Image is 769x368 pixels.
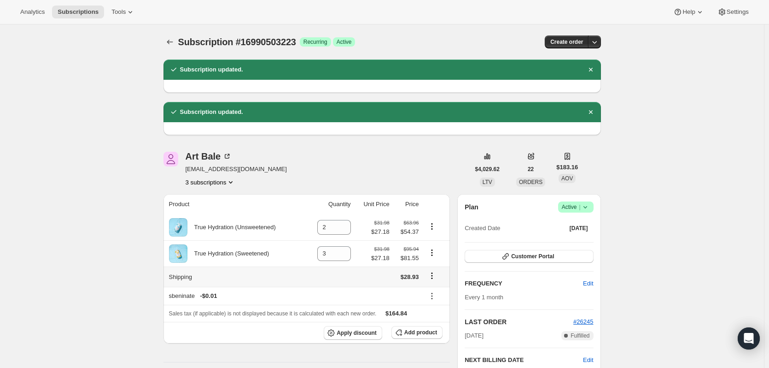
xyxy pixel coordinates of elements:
h2: Subscription updated. [180,65,243,74]
div: sbeninate [169,291,419,301]
span: Recurring [303,38,327,46]
span: [EMAIL_ADDRESS][DOMAIN_NAME] [186,165,287,174]
span: Fulfilled [571,332,589,339]
span: Subscription #16990503223 [178,37,296,47]
h2: LAST ORDER [465,317,573,326]
button: Tools [106,6,140,18]
span: $27.18 [371,254,390,263]
span: Tools [111,8,126,16]
button: Apply discount [324,326,382,340]
span: AOV [561,175,573,182]
th: Quantity [305,194,354,214]
span: Every 1 month [465,294,503,301]
div: Open Intercom Messenger [738,327,760,350]
span: LTV [483,179,492,185]
span: 22 [528,166,534,173]
button: Edit [577,276,599,291]
span: Create order [550,38,583,46]
button: Dismiss notification [584,106,597,119]
h2: Plan [465,202,478,212]
span: Apply discount [337,329,377,337]
button: Product actions [186,178,236,187]
span: Customer Portal [511,253,554,260]
small: $63.96 [403,220,419,226]
th: Unit Price [354,194,392,214]
h2: NEXT BILLING DATE [465,356,583,365]
span: Active [562,202,590,212]
h2: Subscription updated. [180,107,243,117]
span: $27.18 [371,227,390,237]
button: Settings [712,6,754,18]
small: $31.98 [374,220,390,226]
span: $183.16 [556,163,578,172]
th: Price [392,194,422,214]
button: Create order [545,36,588,48]
button: $4,029.62 [470,163,505,176]
button: Product actions [425,248,439,258]
button: [DATE] [564,222,594,235]
button: Help [668,6,710,18]
img: product img [169,244,187,263]
h2: FREQUENCY [465,279,583,288]
span: $54.37 [395,227,419,237]
button: Edit [583,356,593,365]
button: Add product [391,326,443,339]
button: #26245 [573,317,593,326]
span: Add product [404,329,437,336]
span: [DATE] [570,225,588,232]
button: Customer Portal [465,250,593,263]
button: Analytics [15,6,50,18]
span: $4,029.62 [475,166,500,173]
span: Subscriptions [58,8,99,16]
span: Sales tax (if applicable) is not displayed because it is calculated with each new order. [169,310,377,317]
span: Edit [583,279,593,288]
span: Art Bale [163,152,178,166]
span: Settings [727,8,749,16]
div: True Hydration (Unsweetened) [187,223,276,232]
span: $164.84 [385,310,407,317]
button: Product actions [425,221,439,231]
a: #26245 [573,318,593,325]
button: Subscriptions [52,6,104,18]
span: | [579,203,580,211]
span: ORDERS [519,179,542,185]
button: Subscriptions [163,36,176,48]
span: Help [682,8,695,16]
th: Shipping [163,267,305,287]
span: - $0.01 [200,291,217,301]
span: $28.93 [401,273,419,280]
button: 22 [522,163,539,176]
span: Analytics [20,8,45,16]
div: Art Bale [186,152,232,161]
small: $95.94 [403,246,419,252]
button: Dismiss notification [584,63,597,76]
span: Active [337,38,352,46]
small: $31.98 [374,246,390,252]
th: Product [163,194,305,214]
img: product img [169,218,187,237]
div: True Hydration (Sweetened) [187,249,269,258]
span: Created Date [465,224,500,233]
button: Shipping actions [425,271,439,281]
span: $81.55 [395,254,419,263]
span: [DATE] [465,331,484,340]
